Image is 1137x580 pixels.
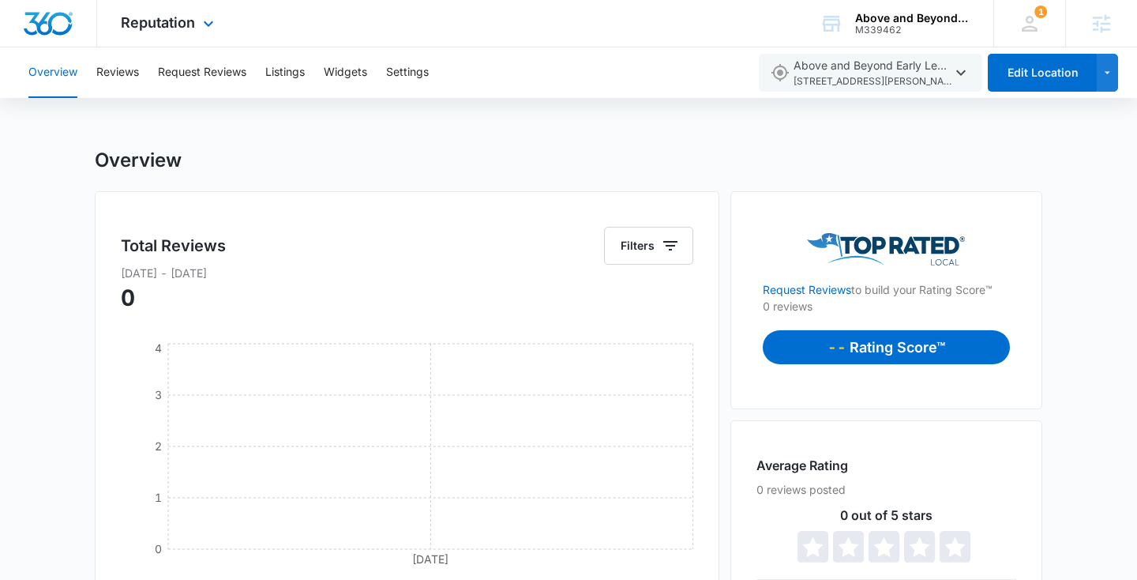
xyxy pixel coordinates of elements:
[265,47,305,98] button: Listings
[155,341,162,355] tspan: 4
[756,481,1016,498] p: 0 reviews posted
[96,47,139,98] button: Reviews
[850,337,945,358] p: Rating Score™
[756,456,848,475] h4: Average Rating
[855,12,970,24] div: account name
[158,47,246,98] button: Request Reviews
[1034,6,1047,18] span: 1
[1034,6,1047,18] div: notifications count
[855,24,970,36] div: account id
[763,283,851,296] a: Request Reviews
[759,54,982,92] button: Above and Beyond Early Learning Academy[STREET_ADDRESS][PERSON_NAME],Lakewood,CO
[794,57,951,89] span: Above and Beyond Early Learning Academy
[155,439,162,453] tspan: 2
[827,337,850,358] p: --
[756,509,1016,522] p: 0 out of 5 stars
[121,265,693,281] p: [DATE] - [DATE]
[155,491,162,504] tspan: 1
[155,388,162,401] tspan: 3
[988,54,1097,92] button: Edit Location
[794,74,951,89] span: [STREET_ADDRESS][PERSON_NAME] , Lakewood , CO
[95,149,182,172] h1: Overview
[763,298,1010,314] p: 0 reviews
[121,284,135,311] span: 0
[807,233,965,266] img: Top Rated Local Logo
[121,14,195,31] span: Reputation
[155,542,162,556] tspan: 0
[412,552,448,566] tspan: [DATE]
[604,227,693,265] button: Filters
[386,47,429,98] button: Settings
[324,47,367,98] button: Widgets
[28,47,77,98] button: Overview
[763,266,1010,298] p: to build your Rating Score™
[121,234,226,258] h5: Total Reviews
